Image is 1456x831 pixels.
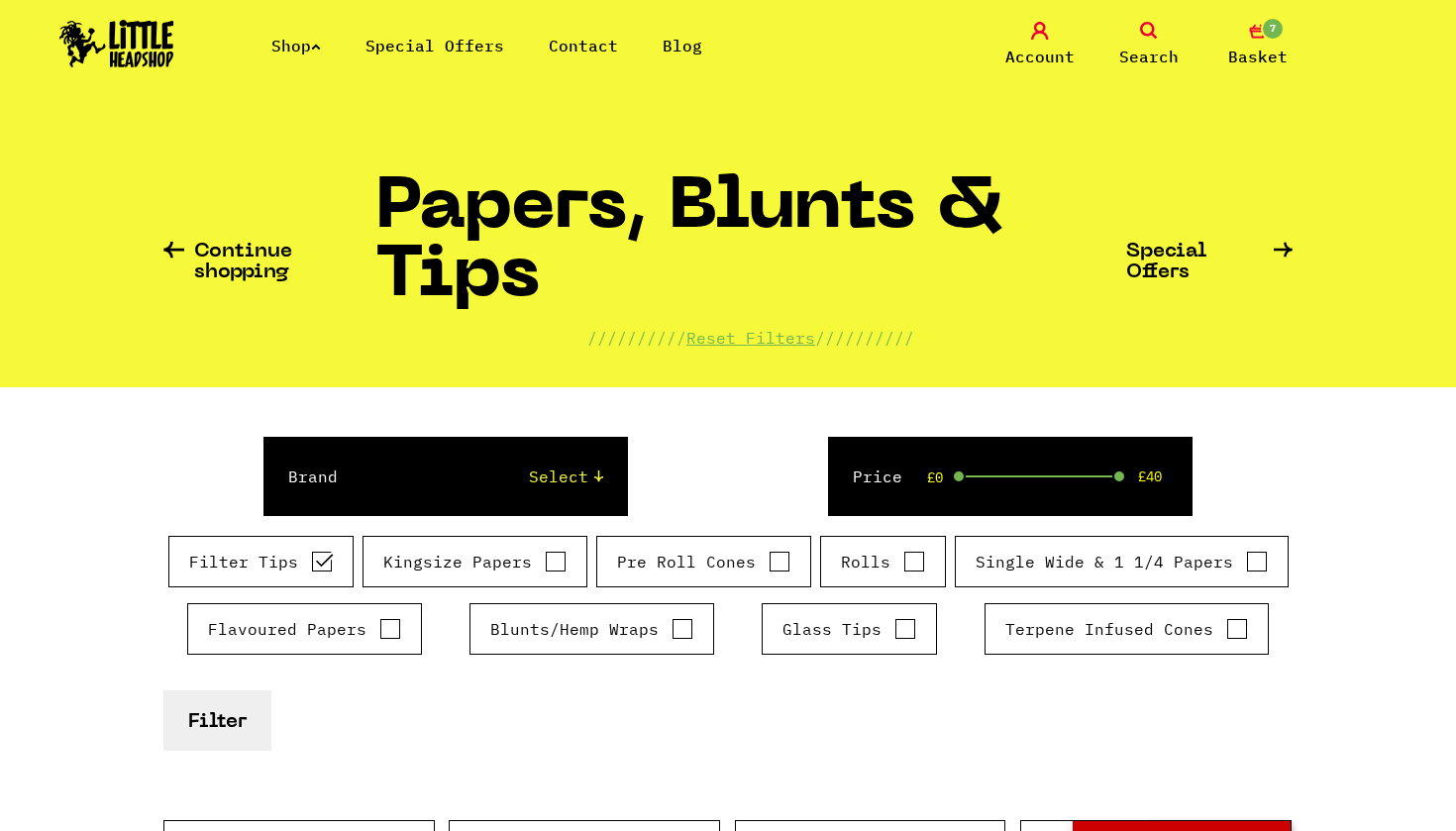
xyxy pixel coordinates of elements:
[383,550,567,573] label: Kingsize Papers
[976,550,1268,573] label: Single Wide & 1 1/4 Papers
[365,36,504,55] a: Special Offers
[1099,22,1198,68] a: Search
[927,469,943,485] span: £0
[490,617,693,641] label: Blunts/Hemp Wraps
[1126,242,1293,283] a: Special Offers
[617,550,790,573] label: Pre Roll Cones
[1119,45,1179,68] span: Search
[163,690,271,751] button: Filter
[841,550,925,573] label: Rolls
[1005,45,1075,68] span: Account
[375,175,1127,326] h1: Papers, Blunts & Tips
[587,326,914,350] p: ////////// //////////
[59,20,174,67] img: Little Head Shop Logo
[782,617,916,641] label: Glass Tips
[288,465,338,488] label: Brand
[1005,617,1248,641] label: Terpene Infused Cones
[208,617,401,641] label: Flavoured Papers
[549,36,618,55] a: Contact
[686,328,815,348] a: Reset Filters
[189,550,333,573] label: Filter Tips
[1138,468,1162,484] span: £40
[271,36,321,55] a: Shop
[1228,45,1288,68] span: Basket
[1261,17,1285,41] span: 7
[1208,22,1307,68] a: 7 Basket
[663,36,702,55] a: Blog
[853,465,902,488] label: Price
[163,242,375,283] a: Continue shopping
